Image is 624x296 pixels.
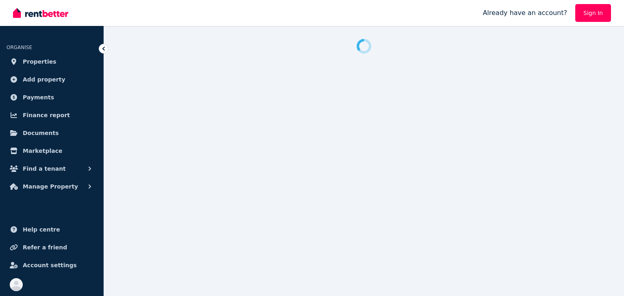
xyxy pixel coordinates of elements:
a: Sign In [575,4,611,22]
span: Refer a friend [23,242,67,252]
a: Properties [6,54,97,70]
span: Finance report [23,110,70,120]
a: Finance report [6,107,97,123]
img: RentBetter [13,7,68,19]
button: Find a tenant [6,161,97,177]
a: Refer a friend [6,239,97,255]
a: Account settings [6,257,97,273]
span: Manage Property [23,182,78,191]
span: Payments [23,92,54,102]
span: Add property [23,75,65,84]
span: Properties [23,57,56,66]
a: Help centre [6,221,97,238]
span: Marketplace [23,146,62,156]
button: Manage Property [6,178,97,195]
span: ORGANISE [6,45,32,50]
span: Account settings [23,260,77,270]
a: Add property [6,71,97,88]
span: Documents [23,128,59,138]
span: Already have an account? [483,8,567,18]
a: Payments [6,89,97,105]
a: Marketplace [6,143,97,159]
span: Find a tenant [23,164,66,174]
a: Documents [6,125,97,141]
span: Help centre [23,225,60,234]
